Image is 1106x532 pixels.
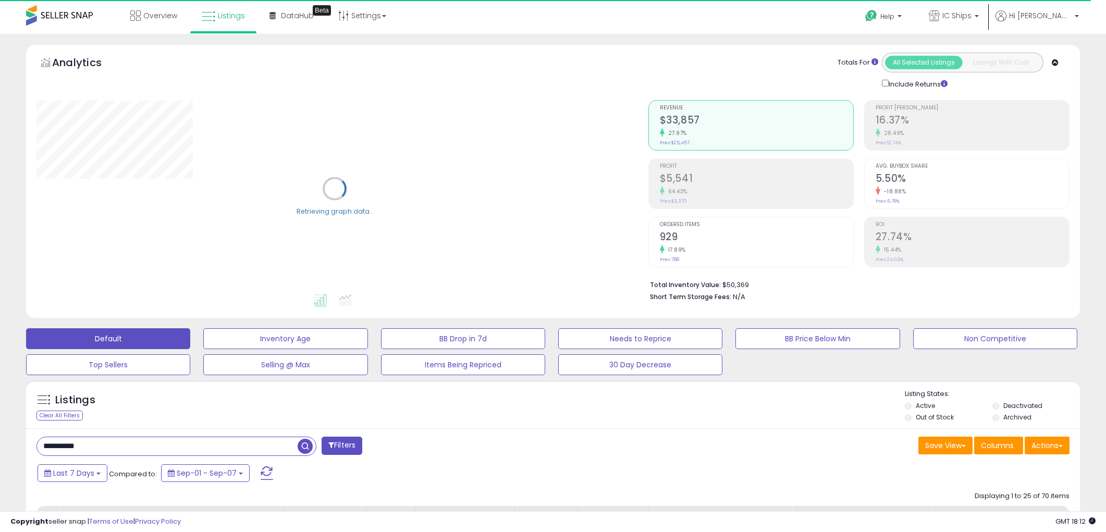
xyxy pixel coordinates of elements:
span: Revenue [660,105,853,111]
small: 64.43% [665,188,687,195]
button: Default [26,328,190,349]
button: Last 7 Days [38,464,107,482]
h2: $5,541 [660,172,853,187]
button: Items Being Repriced [381,354,545,375]
h5: Analytics [52,55,122,72]
small: Prev: 6.78% [876,198,900,204]
b: Short Term Storage Fees: [650,292,731,301]
div: Retrieving graph data.. [297,206,373,216]
div: Include Returns [874,78,960,90]
strong: Copyright [10,516,48,526]
small: -18.88% [880,188,906,195]
label: Archived [1003,413,1031,422]
span: ROI [876,222,1069,228]
button: Columns [974,437,1023,454]
div: Min Price [519,510,573,521]
button: All Selected Listings [885,56,963,69]
span: Profit [660,164,853,169]
div: seller snap | | [10,517,181,527]
span: Overview [143,10,177,21]
div: Repricing [236,510,280,521]
button: Sep-01 - Sep-07 [161,464,250,482]
div: Displaying 1 to 25 of 70 items [975,491,1070,501]
a: Privacy Policy [135,516,181,526]
div: Tooltip anchor [313,5,331,16]
button: BB Drop in 7d [381,328,545,349]
div: Fulfillable Quantity [653,510,689,532]
a: Hi [PERSON_NAME] [996,10,1079,34]
span: Ordered Items [660,222,853,228]
a: Help [857,2,912,34]
h2: 5.50% [876,172,1069,187]
button: Top Sellers [26,354,190,375]
button: Save View [918,437,973,454]
small: Prev: 24.03% [876,256,903,263]
b: Total Inventory Value: [650,280,721,289]
div: Clear All Filters [36,411,83,420]
span: Compared to: [109,469,157,479]
small: 28.49% [880,129,904,137]
div: Title [64,510,227,521]
div: Current Buybox Price [826,510,880,532]
div: Cost [340,510,362,521]
div: [PERSON_NAME] [582,510,644,521]
button: BB Price Below Min [735,328,900,349]
span: Sep-01 - Sep-07 [177,468,237,478]
label: Deactivated [1003,401,1042,410]
small: 27.97% [665,129,687,137]
button: Inventory Age [203,328,367,349]
button: Actions [1025,437,1070,454]
p: Listing States: [905,389,1080,399]
h2: 16.37% [876,114,1069,128]
h5: Listings [55,393,95,407]
small: 17.89% [665,246,686,254]
a: Terms of Use [89,516,133,526]
h2: $33,857 [660,114,853,128]
div: Fulfillment Cost [371,510,411,532]
div: Ship Price [796,510,817,532]
button: 30 Day Decrease [558,354,722,375]
div: Fulfillment [289,510,331,521]
span: Avg. Buybox Share [876,164,1069,169]
span: Hi [PERSON_NAME] [1009,10,1072,21]
span: Columns [981,440,1014,451]
label: Active [916,401,935,410]
div: Total Rev. [982,510,1021,532]
small: Prev: 788 [660,256,679,263]
div: Num of Comp. [936,510,974,532]
h2: 27.74% [876,231,1069,245]
label: Out of Stock [916,413,954,422]
button: Listings With Cost [962,56,1040,69]
span: Help [880,12,894,21]
span: N/A [733,292,745,302]
li: $50,369 [650,278,1062,290]
h2: 929 [660,231,853,245]
span: Last 7 Days [53,468,94,478]
span: Listings [218,10,245,21]
button: Non Competitive [913,328,1077,349]
small: 15.44% [880,246,902,254]
button: Needs to Reprice [558,328,722,349]
small: Prev: $3,370 [660,198,687,204]
small: Prev: $26,457 [660,140,690,146]
div: BB Share 24h. [889,510,927,532]
span: IC Ships [942,10,972,21]
div: Amazon Fees [420,510,510,521]
span: Profit [PERSON_NAME] [876,105,1069,111]
button: Filters [322,437,362,455]
div: Listed Price [697,510,788,521]
span: DataHub [281,10,314,21]
button: Selling @ Max [203,354,367,375]
small: Prev: 12.74% [876,140,901,146]
i: Get Help [865,9,878,22]
div: Totals For [838,58,878,68]
span: 2025-09-15 18:12 GMT [1055,516,1096,526]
